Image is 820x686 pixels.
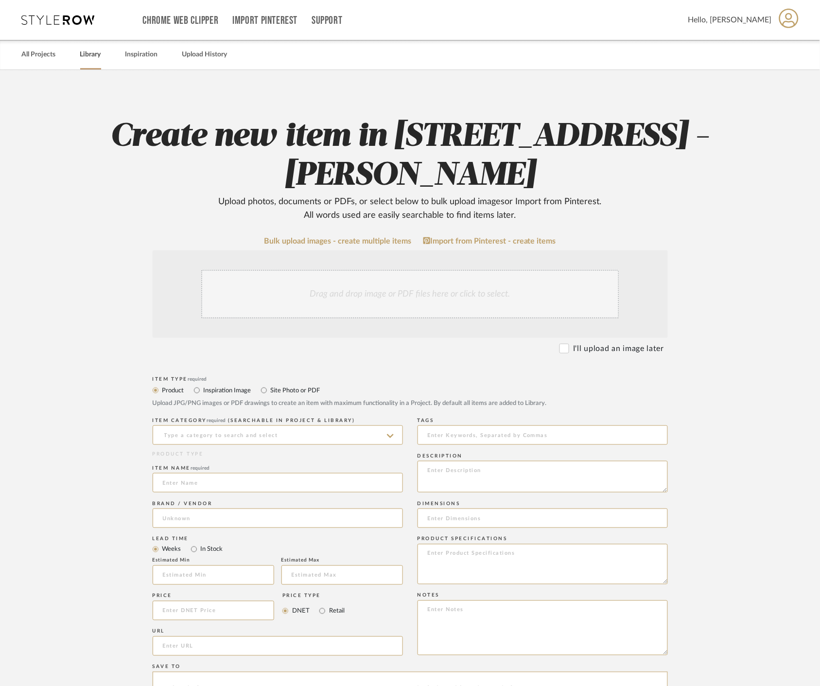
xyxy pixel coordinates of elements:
[418,593,668,598] div: Notes
[153,558,274,563] div: Estimated Min
[281,558,403,563] div: Estimated Max
[143,17,219,25] a: Chrome Web Clipper
[282,593,345,599] div: Price Type
[418,536,668,542] div: Product Specifications
[153,509,403,528] input: Unknown
[418,418,668,423] div: Tags
[153,636,403,656] input: Enter URL
[688,14,772,26] span: Hello, [PERSON_NAME]
[328,606,345,616] label: Retail
[232,17,297,25] a: Import Pinterest
[161,544,181,555] label: Weeks
[264,237,411,246] a: Bulk upload images - create multiple items
[153,543,403,555] mat-radio-group: Select item type
[125,48,158,61] a: Inspiration
[203,385,251,396] label: Inspiration Image
[153,565,274,585] input: Estimated Min
[291,606,310,616] label: DNET
[153,465,403,471] div: Item name
[101,117,720,222] h2: Create new item in [STREET_ADDRESS] - [PERSON_NAME]
[153,601,275,620] input: Enter DNET Price
[80,48,101,61] a: Library
[191,466,209,471] span: required
[418,425,668,445] input: Enter Keywords, Separated by Commas
[270,385,320,396] label: Site Photo or PDF
[228,418,355,423] span: (Searchable in Project & Library)
[418,509,668,528] input: Enter Dimensions
[573,343,664,354] label: I'll upload an image later
[282,601,345,620] mat-radio-group: Select price type
[153,376,668,382] div: Item Type
[182,48,227,61] a: Upload History
[153,664,668,670] div: Save To
[200,544,223,555] label: In Stock
[312,17,342,25] a: Support
[22,48,56,61] a: All Projects
[153,384,668,396] mat-radio-group: Select item type
[153,536,403,542] div: Lead Time
[153,425,403,445] input: Type a category to search and select
[423,237,556,246] a: Import from Pinterest - create items
[188,377,207,382] span: required
[281,565,403,585] input: Estimated Max
[418,453,668,459] div: Description
[153,501,403,507] div: Brand / Vendor
[418,501,668,507] div: Dimensions
[153,418,403,423] div: ITEM CATEGORY
[207,418,226,423] span: required
[153,451,403,458] div: PRODUCT TYPE
[161,385,184,396] label: Product
[153,399,668,408] div: Upload JPG/PNG images or PDF drawings to create an item with maximum functionality in a Project. ...
[153,593,275,599] div: Price
[211,195,610,222] div: Upload photos, documents or PDFs, or select below to bulk upload images or Import from Pinterest ...
[153,629,403,634] div: URL
[153,473,403,493] input: Enter Name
